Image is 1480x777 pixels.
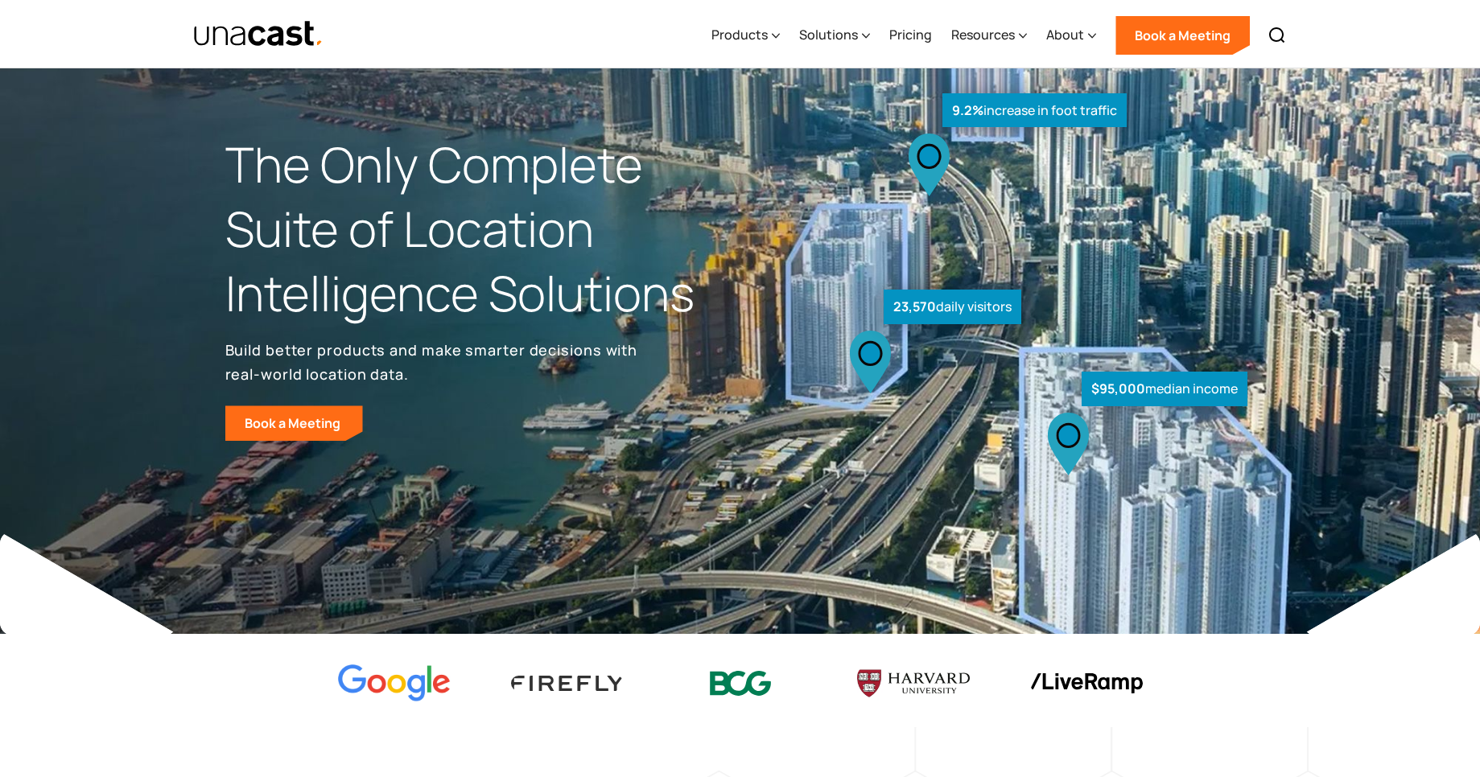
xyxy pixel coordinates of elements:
[193,20,324,48] img: Unacast text logo
[1082,372,1247,406] div: median income
[225,405,363,441] a: Book a Meeting
[225,133,740,325] h1: The Only Complete Suite of Location Intelligence Solutions
[684,660,797,706] img: BCG logo
[942,93,1127,128] div: increase in foot traffic
[951,25,1015,44] div: Resources
[893,298,936,315] strong: 23,570
[889,2,932,68] a: Pricing
[511,676,624,691] img: Firefly Advertising logo
[799,25,858,44] div: Solutions
[857,664,970,703] img: Harvard U logo
[1115,16,1250,55] a: Book a Meeting
[952,101,983,119] strong: 9.2%
[711,25,768,44] div: Products
[1268,26,1287,45] img: Search icon
[951,2,1027,68] div: Resources
[338,664,451,702] img: Google logo Color
[799,2,870,68] div: Solutions
[225,338,644,386] p: Build better products and make smarter decisions with real-world location data.
[884,290,1021,324] div: daily visitors
[1046,2,1096,68] div: About
[1046,25,1084,44] div: About
[193,20,324,48] a: home
[1091,380,1145,397] strong: $95,000
[1030,673,1143,693] img: liveramp logo
[711,2,780,68] div: Products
